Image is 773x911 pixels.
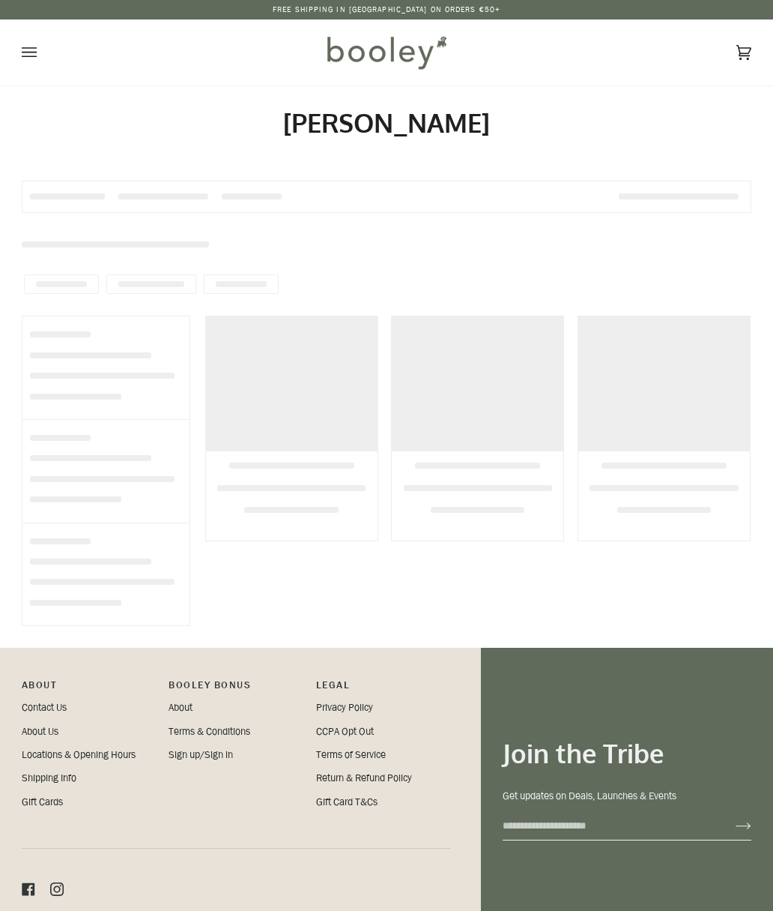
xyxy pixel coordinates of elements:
p: Booley Bonus [169,678,303,700]
a: About [169,700,193,715]
p: Get updates on Deals, Launches & Events [503,789,751,804]
p: Free Shipping in [GEOGRAPHIC_DATA] on Orders €50+ [273,4,500,16]
a: Sign up/Sign in [169,748,233,762]
a: About Us [22,724,58,739]
h1: [PERSON_NAME] [22,106,751,139]
p: Pipeline_Footer Sub [316,678,451,700]
a: CCPA Opt Out [316,724,374,739]
input: your-email@example.com [503,812,712,840]
a: Privacy Policy [316,700,373,715]
a: Shipping Info [22,771,76,785]
button: Join [712,814,751,838]
p: Pipeline_Footer Main [22,678,157,700]
h3: Join the Tribe [503,737,751,769]
a: Gift Card T&Cs [316,795,378,809]
img: Booley [321,31,452,74]
a: Terms of Service [316,748,386,762]
button: Open menu [22,19,67,85]
a: Contact Us [22,700,67,715]
a: Return & Refund Policy [316,771,412,785]
a: Gift Cards [22,795,63,809]
a: Terms & Conditions [169,724,250,739]
a: Locations & Opening Hours [22,748,136,762]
